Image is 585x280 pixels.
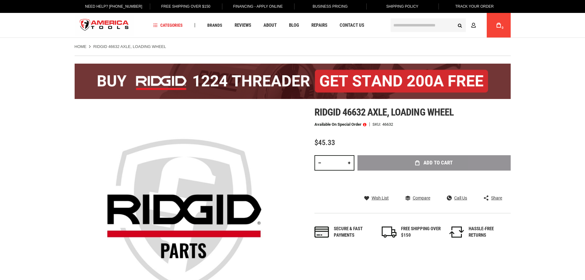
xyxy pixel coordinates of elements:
strong: SKU [372,122,382,126]
span: About [263,23,277,28]
a: Home [75,44,87,49]
a: Wish List [364,195,389,201]
span: $45.33 [314,138,335,147]
a: Brands [205,21,225,30]
img: America Tools [75,14,134,37]
span: Call Us [454,196,467,200]
span: Shipping Policy [386,4,419,9]
div: Secure & fast payments [334,226,374,239]
a: Compare [405,195,430,201]
img: payments [314,227,329,238]
span: Share [491,196,502,200]
span: Reviews [235,23,251,28]
a: Categories [150,21,185,30]
span: Categories [153,23,183,27]
button: Search [454,19,466,31]
div: 46632 [382,122,393,126]
iframe: Secure express checkout frame [356,172,512,175]
span: Brands [207,23,222,27]
a: Call Us [447,195,467,201]
div: FREE SHIPPING OVER $150 [401,226,441,239]
a: Reviews [232,21,254,30]
img: BOGO: Buy the RIDGID® 1224 Threader (26092), get the 92467 200A Stand FREE! [75,64,511,99]
span: Contact Us [340,23,364,28]
div: HASSLE-FREE RETURNS [469,226,509,239]
span: 0 [502,26,504,30]
span: Ridgid 46632 axle, loading wheel [314,106,454,118]
a: store logo [75,14,134,37]
a: 0 [493,13,505,37]
span: Blog [289,23,299,28]
img: returns [449,227,464,238]
a: Blog [286,21,302,30]
strong: RIDGID 46632 AXLE, LOADING WHEEL [93,44,166,49]
a: Contact Us [337,21,367,30]
p: Available on Special Order [314,122,366,127]
a: About [261,21,279,30]
span: Wish List [372,196,389,200]
span: Repairs [311,23,327,28]
img: shipping [382,227,396,238]
a: Repairs [309,21,330,30]
span: Compare [413,196,430,200]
